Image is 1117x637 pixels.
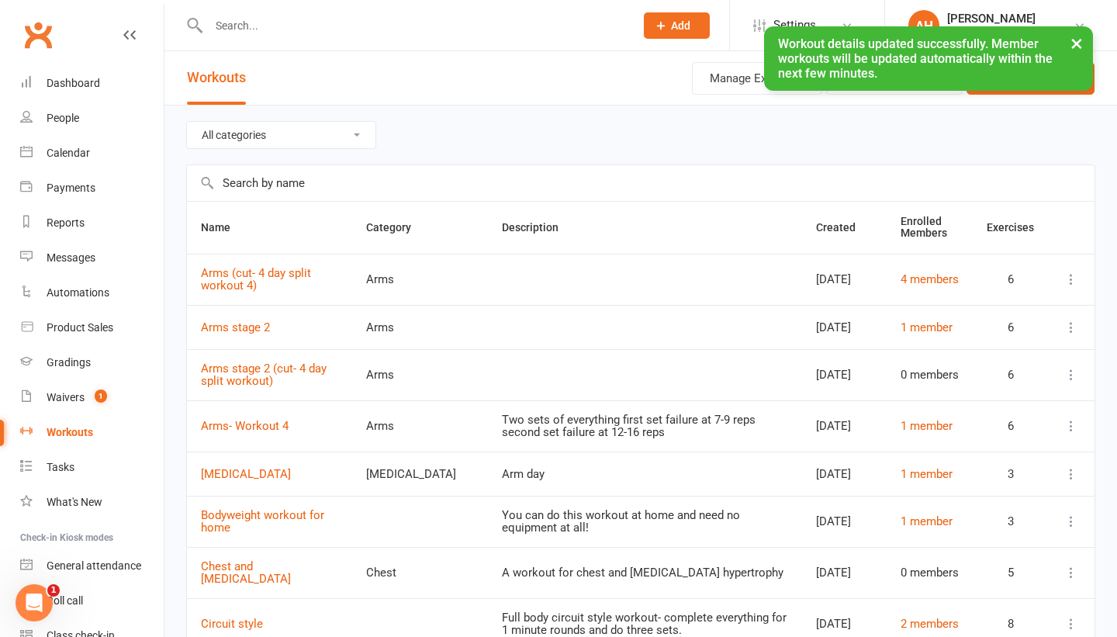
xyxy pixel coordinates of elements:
[816,218,873,237] button: Created
[987,273,1014,286] span: 6
[20,549,164,583] a: General attendance kiosk mode
[20,380,164,415] a: Waivers 1
[802,254,887,305] td: [DATE]
[502,468,787,481] div: Arm day
[47,391,85,403] div: Waivers
[201,218,247,237] button: Name
[47,461,74,473] div: Tasks
[366,273,474,286] div: Arms
[187,165,1095,201] input: Search by name
[47,321,113,334] div: Product Sales
[816,221,873,234] span: Created
[47,584,60,597] span: 1
[20,583,164,618] a: Roll call
[366,218,428,237] button: Category
[802,349,887,400] td: [DATE]
[95,389,107,403] span: 1
[901,617,959,631] a: 2 members
[802,400,887,452] td: [DATE]
[502,218,576,237] button: Description
[901,566,928,580] span: 0 members
[773,8,816,43] span: Settings
[802,452,887,496] td: [DATE]
[987,468,1014,481] span: 3
[502,566,787,580] div: A workout for chest and [MEDICAL_DATA] hypertrophy
[987,369,1014,382] span: 6
[20,101,164,136] a: People
[201,617,263,631] a: Circuit style
[20,450,164,485] a: Tasks
[201,508,324,535] a: Bodyweight workout for home
[644,12,710,39] button: Add
[502,221,576,234] span: Description
[366,369,474,382] div: Arms
[987,420,1014,433] span: 6
[20,415,164,450] a: Workouts
[20,310,164,345] a: Product Sales
[201,362,327,389] a: Arms stage 2 (cut- 4 day split workout)
[20,241,164,275] a: Messages
[47,286,109,299] div: Automations
[366,468,474,481] div: [MEDICAL_DATA]
[201,266,311,293] a: Arms (cut- 4 day split workout 4)
[20,136,164,171] a: Calendar
[47,182,95,194] div: Payments
[901,419,953,433] a: 1 member
[20,171,164,206] a: Payments
[1063,26,1091,60] button: ×
[502,611,787,637] div: Full body circuit style workout- complete everything for 1 minute rounds and do three sets.
[201,221,247,234] span: Name
[366,566,474,580] div: Chest
[901,272,959,286] a: 4 members
[947,12,1036,26] div: [PERSON_NAME]
[764,26,1093,91] div: Workout details updated successfully. Member workouts will be updated automatically within the ne...
[366,321,474,334] div: Arms
[20,485,164,520] a: What's New
[901,514,953,528] a: 1 member
[47,559,141,572] div: General attendance
[908,10,939,41] div: AH
[366,420,474,433] div: Arms
[201,467,291,481] a: [MEDICAL_DATA]
[901,369,928,382] span: 0 members
[47,112,79,124] div: People
[20,345,164,380] a: Gradings
[47,356,91,369] div: Gradings
[901,320,953,334] a: 1 member
[987,321,1014,334] span: 6
[47,147,90,159] div: Calendar
[47,496,102,508] div: What's New
[47,594,83,607] div: Roll call
[973,202,1048,254] th: Exercises
[671,19,690,32] span: Add
[502,509,787,535] div: You can do this workout at home and need no equipment at all!
[887,202,973,254] th: Enrolled Members
[901,467,953,481] a: 1 member
[802,496,887,547] td: [DATE]
[201,559,291,587] a: Chest and [MEDICAL_DATA]
[987,515,1014,528] span: 3
[802,547,887,598] td: [DATE]
[502,414,787,439] div: Two sets of everything first set failure at 7-9 reps second set failure at 12-16 reps
[987,566,1014,580] span: 5
[201,320,270,334] a: Arms stage 2
[947,26,1036,40] div: Arachnid Gym
[802,305,887,349] td: [DATE]
[16,584,53,621] iframe: Intercom live chat
[47,251,95,264] div: Messages
[204,15,624,36] input: Search...
[47,426,93,438] div: Workouts
[366,221,428,234] span: Category
[20,275,164,310] a: Automations
[19,16,57,54] a: Clubworx
[201,419,289,433] a: Arms- Workout 4
[987,618,1014,631] span: 8
[47,216,85,229] div: Reports
[20,206,164,241] a: Reports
